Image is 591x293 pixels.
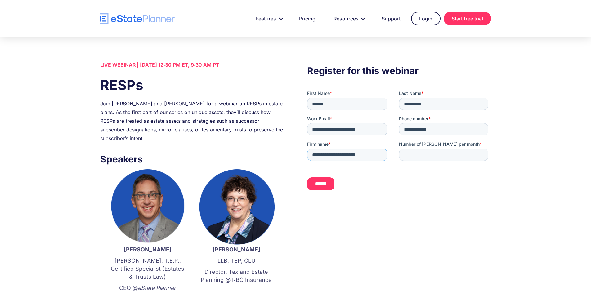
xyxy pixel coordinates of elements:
[292,12,323,25] a: Pricing
[248,12,289,25] a: Features
[198,268,275,284] p: Director, Tax and Estate Planning @ RBC Insurance
[326,12,371,25] a: Resources
[374,12,408,25] a: Support
[100,99,284,143] div: Join [PERSON_NAME] and [PERSON_NAME] for a webinar on RESPs in estate plans. As the first part of...
[444,12,491,25] a: Start free trial
[100,152,284,166] h3: Speakers
[213,246,260,253] strong: [PERSON_NAME]
[124,246,172,253] strong: [PERSON_NAME]
[307,64,491,78] h3: Register for this webinar
[110,284,186,292] p: CEO @
[110,257,186,281] p: [PERSON_NAME], T.E.P., Certified Specialist (Estates & Trusts Law)
[100,60,284,69] div: LIVE WEBINAR | [DATE] 12:30 PM ET, 9:30 AM PT
[138,285,176,291] em: eState Planner
[100,13,175,24] a: home
[411,12,441,25] a: Login
[198,257,275,265] p: LLB, TEP, CLU
[100,75,284,95] h1: RESPs
[307,90,491,208] iframe: Form 0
